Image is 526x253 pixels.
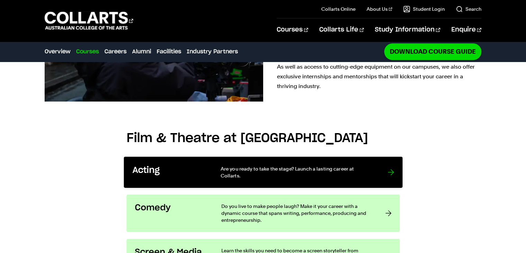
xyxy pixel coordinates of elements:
[187,47,238,56] a: Industry Partners
[403,6,445,12] a: Student Login
[319,18,364,41] a: Collarts Life
[221,203,371,224] p: Do you live to make people laugh? Make it your career with a dynamic course that spans writing, p...
[451,18,481,41] a: Enquire
[132,165,206,176] h3: Acting
[321,6,356,12] a: Collarts Online
[127,194,400,232] a: Comedy Do you live to make people laugh? Make it your career with a dynamic course that spans wri...
[132,47,151,56] a: Alumni
[76,47,99,56] a: Courses
[45,47,71,56] a: Overview
[124,157,403,188] a: Acting Are you ready to take the stage? Launch a lasting career at Collarts.
[456,6,481,12] a: Search
[384,43,481,60] a: Download Course Guide
[277,18,308,41] a: Courses
[135,203,207,213] h3: Comedy
[157,47,181,56] a: Facilities
[104,47,127,56] a: Careers
[220,165,373,180] p: Are you ready to take the stage? Launch a lasting career at Collarts.
[367,6,392,12] a: About Us
[45,11,133,30] div: Go to homepage
[127,131,400,146] h2: Film & Theatre at [GEOGRAPHIC_DATA]
[375,18,440,41] a: Study Information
